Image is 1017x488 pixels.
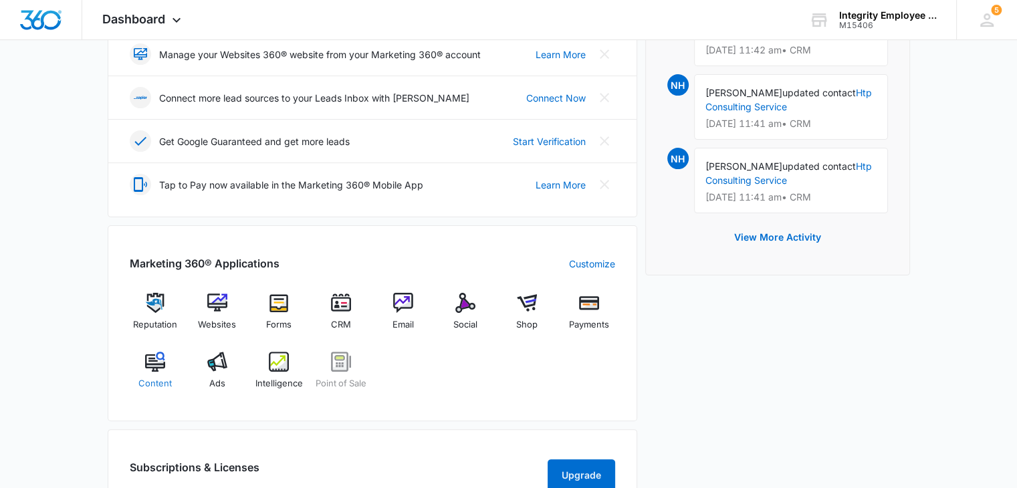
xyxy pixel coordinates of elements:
span: updated contact [782,160,856,172]
span: Social [453,318,477,332]
span: NH [667,148,689,169]
a: Start Verification [513,134,586,148]
button: Close [594,43,615,65]
span: updated contact [782,87,856,98]
a: Websites [191,293,243,341]
h2: Subscriptions & Licenses [130,459,259,486]
span: Content [138,377,172,390]
a: Connect Now [526,91,586,105]
a: Learn More [536,178,586,192]
a: Intelligence [253,352,305,400]
a: Social [439,293,491,341]
span: Websites [198,318,236,332]
button: Close [594,174,615,195]
span: Ads [209,377,225,390]
a: Point of Sale [316,352,367,400]
p: [DATE] 11:42 am • CRM [705,45,877,55]
span: [PERSON_NAME] [705,160,782,172]
a: Customize [569,257,615,271]
span: Forms [266,318,292,332]
a: Content [130,352,181,400]
span: 5 [991,5,1002,15]
button: Close [594,130,615,152]
div: account name [839,10,937,21]
a: Payments [564,293,615,341]
a: CRM [316,293,367,341]
span: Intelligence [255,377,303,390]
span: Payments [569,318,609,332]
button: Close [594,87,615,108]
span: Dashboard [102,12,165,26]
button: View More Activity [721,221,834,253]
div: notifications count [991,5,1002,15]
p: Tap to Pay now available in the Marketing 360® Mobile App [159,178,423,192]
p: Manage your Websites 360® website from your Marketing 360® account [159,47,481,62]
span: Reputation [133,318,177,332]
span: Point of Sale [316,377,366,390]
a: Forms [253,293,305,341]
span: NH [667,74,689,96]
a: Email [378,293,429,341]
span: Email [392,318,414,332]
span: [PERSON_NAME] [705,87,782,98]
div: account id [839,21,937,30]
a: Shop [501,293,553,341]
span: CRM [331,318,351,332]
span: Shop [516,318,538,332]
h2: Marketing 360® Applications [130,255,279,271]
p: [DATE] 11:41 am • CRM [705,119,877,128]
a: Ads [191,352,243,400]
a: Learn More [536,47,586,62]
p: [DATE] 11:41 am • CRM [705,193,877,202]
p: Get Google Guaranteed and get more leads [159,134,350,148]
p: Connect more lead sources to your Leads Inbox with [PERSON_NAME] [159,91,469,105]
a: Reputation [130,293,181,341]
